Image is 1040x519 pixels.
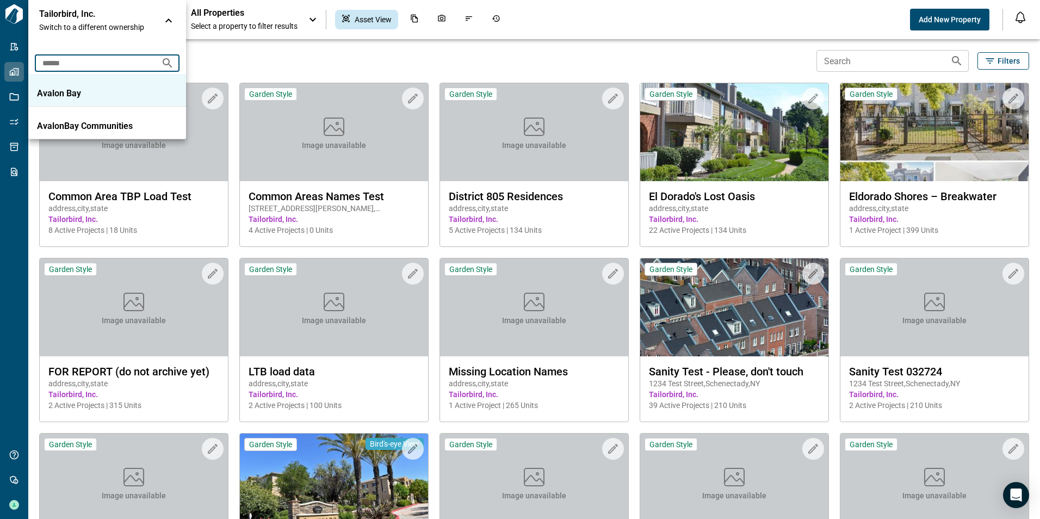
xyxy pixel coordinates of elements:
p: AvalonBay Communities [37,121,135,132]
button: Search organizations [157,52,178,74]
span: Switch to a different ownership [39,22,153,33]
p: Avalon Bay [37,88,135,99]
p: Tailorbird, Inc. [39,9,137,20]
div: Open Intercom Messenger [1003,482,1029,508]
